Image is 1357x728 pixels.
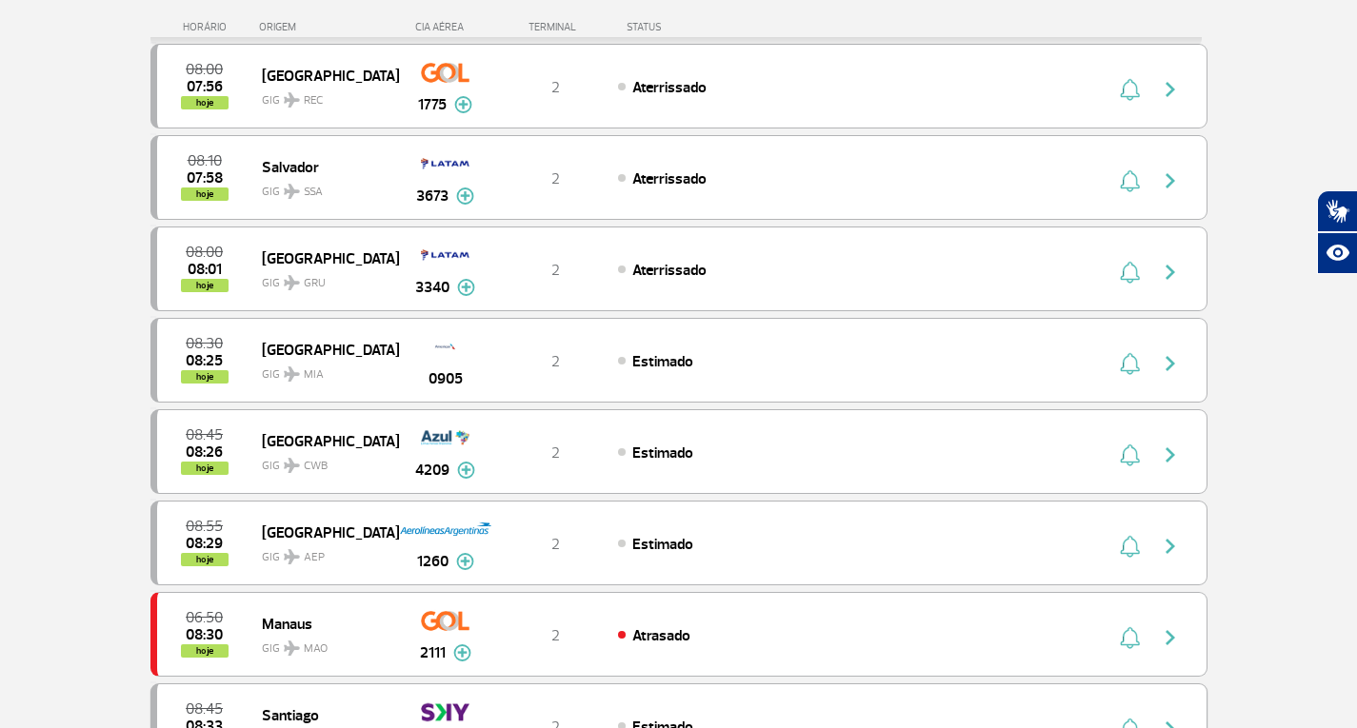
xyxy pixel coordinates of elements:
[456,553,474,570] img: mais-info-painel-voo.svg
[284,92,300,108] img: destiny_airplane.svg
[551,626,560,645] span: 2
[186,702,223,716] span: 2025-10-01 08:45:00
[1159,443,1182,466] img: seta-direita-painel-voo.svg
[284,549,300,564] img: destiny_airplane.svg
[181,553,229,566] span: hoje
[284,458,300,473] img: destiny_airplane.svg
[188,154,222,167] span: 2025-10-01 08:10:00
[457,462,475,479] img: mais-info-painel-voo.svg
[186,354,223,367] span: 2025-10-01 08:25:00
[551,443,560,462] span: 2
[1159,78,1182,101] img: seta-direita-painel-voo.svg
[1317,232,1357,274] button: Abrir recursos assistivos.
[304,275,326,292] span: GRU
[156,21,260,33] div: HORÁRIO
[187,171,223,185] span: 2025-10-01 07:58:18
[186,611,223,624] span: 2025-10-01 06:50:00
[188,263,222,276] span: 2025-10-01 08:01:39
[416,185,449,207] span: 3673
[262,447,384,475] span: GIG
[262,82,384,109] span: GIG
[632,169,707,188] span: Aterrissado
[304,366,324,384] span: MIA
[186,537,223,550] span: 2025-10-01 08:29:00
[420,641,446,664] span: 2111
[304,92,323,109] span: REC
[632,78,707,97] span: Aterrissado
[181,279,229,292] span: hoje
[262,539,384,566] span: GIG
[493,21,617,33] div: TERMINAL
[304,549,325,566] span: AEP
[1159,352,1182,375] img: seta-direita-painel-voo.svg
[415,459,449,482] span: 4209
[262,154,384,179] span: Salvador
[284,184,300,199] img: destiny_airplane.svg
[1159,169,1182,192] img: seta-direita-painel-voo.svg
[1159,261,1182,284] img: seta-direita-painel-voo.svg
[262,337,384,362] span: [GEOGRAPHIC_DATA]
[632,352,693,371] span: Estimado
[551,169,560,188] span: 2
[186,445,223,459] span: 2025-10-01 08:26:00
[1120,626,1140,649] img: sino-painel-voo.svg
[632,626,690,645] span: Atrasado
[304,640,328,658] span: MAO
[1120,535,1140,558] img: sino-painel-voo.svg
[262,265,384,292] span: GIG
[186,246,223,259] span: 2025-10-01 08:00:00
[262,356,384,384] span: GIG
[262,246,384,270] span: [GEOGRAPHIC_DATA]
[181,462,229,475] span: hoje
[186,63,223,76] span: 2025-10-01 08:00:00
[304,458,328,475] span: CWB
[304,184,323,201] span: SSA
[284,275,300,290] img: destiny_airplane.svg
[617,21,772,33] div: STATUS
[186,520,223,533] span: 2025-10-01 08:55:00
[1159,626,1182,649] img: seta-direita-painel-voo.svg
[1317,190,1357,274] div: Plugin de acessibilidade da Hand Talk.
[1317,190,1357,232] button: Abrir tradutor de língua de sinais.
[262,520,384,544] span: [GEOGRAPHIC_DATA]
[1120,352,1140,375] img: sino-painel-voo.svg
[187,80,223,93] span: 2025-10-01 07:56:33
[1120,261,1140,284] img: sino-painel-voo.svg
[186,428,223,442] span: 2025-10-01 08:45:00
[1120,169,1140,192] img: sino-painel-voo.svg
[181,96,229,109] span: hoje
[454,96,472,113] img: mais-info-painel-voo.svg
[262,611,384,636] span: Manaus
[259,21,398,33] div: ORIGEM
[457,279,475,296] img: mais-info-painel-voo.svg
[262,630,384,658] span: GIG
[181,644,229,658] span: hoje
[186,337,223,350] span: 2025-10-01 08:30:00
[453,644,471,661] img: mais-info-painel-voo.svg
[429,367,463,390] span: 0905
[632,261,707,280] span: Aterrissado
[551,352,560,371] span: 2
[1120,443,1140,466] img: sino-painel-voo.svg
[551,261,560,280] span: 2
[632,443,693,462] span: Estimado
[551,78,560,97] span: 2
[415,276,449,299] span: 3340
[284,640,300,656] img: destiny_airplane.svg
[1159,535,1182,558] img: seta-direita-painel-voo.svg
[262,702,384,727] span: Santiago
[1120,78,1140,101] img: sino-painel-voo.svg
[181,187,229,201] span: hoje
[284,366,300,382] img: destiny_airplane.svg
[262,173,384,201] span: GIG
[186,628,223,641] span: 2025-10-01 08:30:00
[418,93,447,116] span: 1775
[456,187,474,205] img: mais-info-painel-voo.svg
[417,550,449,573] span: 1260
[262,428,384,453] span: [GEOGRAPHIC_DATA]
[632,535,693,554] span: Estimado
[551,535,560,554] span: 2
[181,370,229,384] span: hoje
[262,63,384,88] span: [GEOGRAPHIC_DATA]
[398,21,493,33] div: CIA AÉREA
